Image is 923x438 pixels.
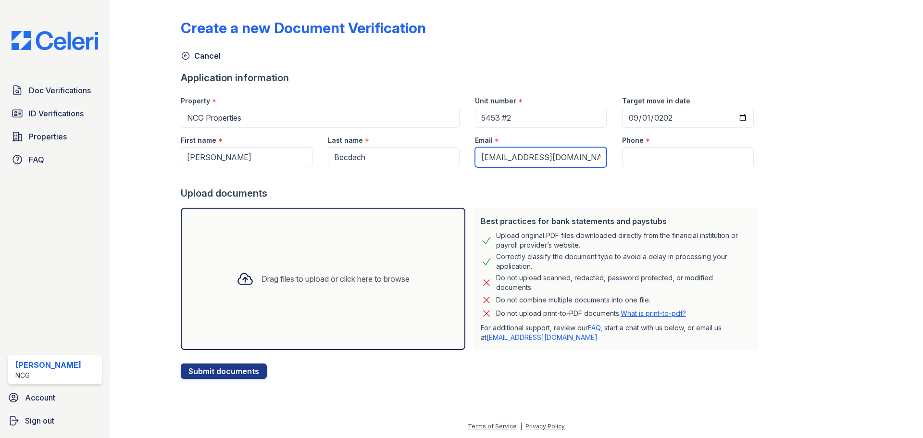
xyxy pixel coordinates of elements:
[25,392,55,403] span: Account
[29,108,84,119] span: ID Verifications
[15,359,81,371] div: [PERSON_NAME]
[181,19,426,37] div: Create a new Document Verification
[496,294,650,306] div: Do not combine multiple documents into one file.
[496,273,750,292] div: Do not upload scanned, redacted, password protected, or modified documents.
[328,136,363,145] label: Last name
[181,50,221,62] a: Cancel
[588,324,600,332] a: FAQ
[520,423,522,430] div: |
[525,423,565,430] a: Privacy Policy
[496,231,750,250] div: Upload original PDF files downloaded directly from the financial institution or payroll provider’...
[481,323,750,342] p: For additional support, review our , start a chat with us below, or email us at
[15,371,81,380] div: NCG
[496,252,750,271] div: Correctly classify the document type to avoid a delay in processing your application.
[486,333,598,341] a: [EMAIL_ADDRESS][DOMAIN_NAME]
[181,71,761,85] div: Application information
[181,363,267,379] button: Submit documents
[181,136,216,145] label: First name
[4,388,106,407] a: Account
[481,215,750,227] div: Best practices for bank statements and paystubs
[468,423,517,430] a: Terms of Service
[29,85,91,96] span: Doc Verifications
[475,136,493,145] label: Email
[8,127,102,146] a: Properties
[29,131,67,142] span: Properties
[8,150,102,169] a: FAQ
[181,96,210,106] label: Property
[4,31,106,50] img: CE_Logo_Blue-a8612792a0a2168367f1c8372b55b34899dd931a85d93a1a3d3e32e68fde9ad4.png
[475,96,516,106] label: Unit number
[8,104,102,123] a: ID Verifications
[29,154,44,165] span: FAQ
[622,136,644,145] label: Phone
[181,187,761,200] div: Upload documents
[8,81,102,100] a: Doc Verifications
[25,415,54,426] span: Sign out
[496,309,686,318] p: Do not upload print-to-PDF documents.
[622,96,690,106] label: Target move in date
[621,309,686,317] a: What is print-to-pdf?
[4,411,106,430] a: Sign out
[262,273,410,285] div: Drag files to upload or click here to browse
